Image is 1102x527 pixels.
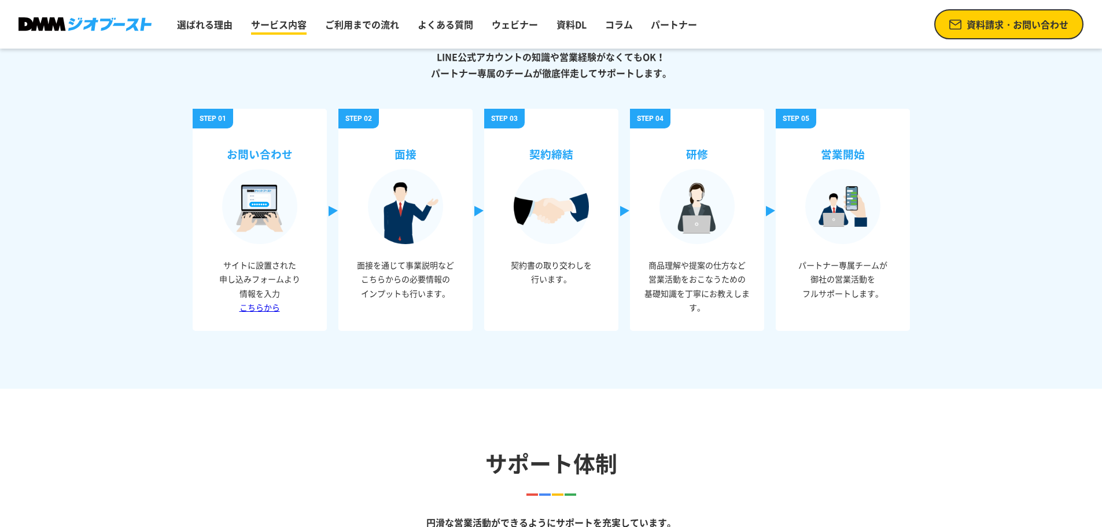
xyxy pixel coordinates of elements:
h3: 研修 [637,132,757,169]
a: サービス内容 [246,13,311,36]
a: こちらから [239,301,280,313]
p: 契約書の取り交わしを 行います。 [491,244,611,286]
a: 選ばれる理由 [172,13,237,36]
p: LINE公式アカウントの知識や営業経験がなくてもOK！ パートナー専属のチームが徹底伴走してサポートします。 [193,49,910,81]
a: 資料DL [552,13,591,36]
a: ウェビナー [487,13,543,36]
a: パートナー [646,13,702,36]
a: よくある質問 [413,13,478,36]
p: パートナー専属チームが 御社の営業活動を フルサポートします。 [783,244,903,301]
a: コラム [600,13,637,36]
p: 商品理解や提案の仕方など 営業活動をおこなうための 基礎知識を丁寧にお教えします。 [637,244,757,315]
img: DMMジオブースト [19,17,152,32]
h3: 契約締結 [491,132,611,169]
h3: 営業開始 [783,132,903,169]
a: ご利用までの流れ [320,13,404,36]
h3: お問い合わせ [200,132,320,169]
span: 資料請求・お問い合わせ [967,17,1068,31]
a: 資料請求・お問い合わせ [934,9,1083,39]
h3: 面接 [345,132,466,169]
p: 面接を通じて事業説明など こちらからの必要情報の インプットも行います。 [345,244,466,301]
p: サイトに設置された 申し込みフォームより 情報を入力 [200,244,320,315]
